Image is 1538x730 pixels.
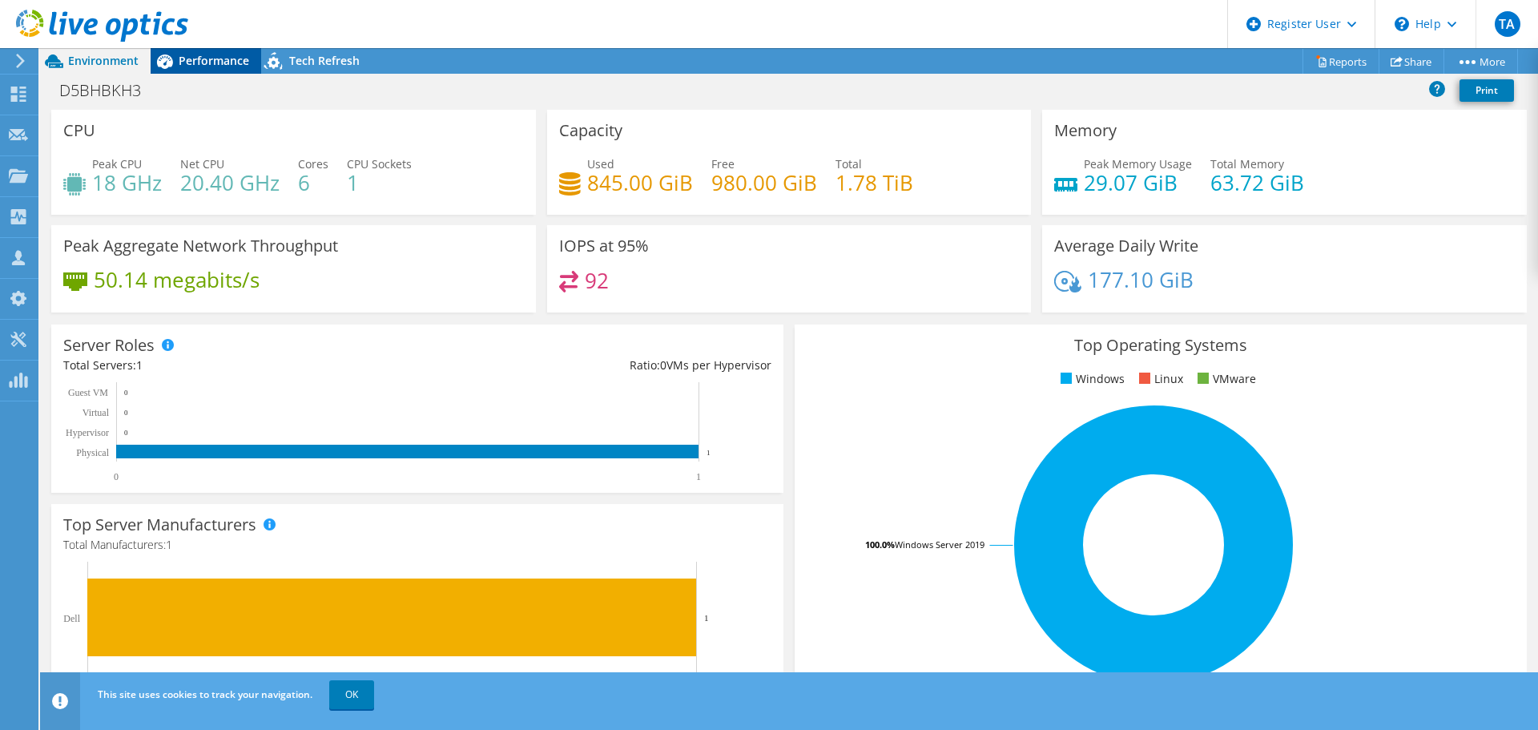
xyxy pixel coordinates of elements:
[660,357,666,373] span: 0
[63,122,95,139] h3: CPU
[559,237,649,255] h3: IOPS at 95%
[1395,17,1409,31] svg: \n
[587,174,693,192] h4: 845.00 GiB
[1210,156,1284,171] span: Total Memory
[124,409,128,417] text: 0
[696,471,701,482] text: 1
[68,387,108,398] text: Guest VM
[76,447,109,458] text: Physical
[83,407,110,418] text: Virtual
[711,156,735,171] span: Free
[1194,370,1256,388] li: VMware
[587,156,614,171] span: Used
[835,174,913,192] h4: 1.78 TiB
[92,174,162,192] h4: 18 GHz
[707,449,711,457] text: 1
[1084,174,1192,192] h4: 29.07 GiB
[289,53,360,68] span: Tech Refresh
[1054,122,1117,139] h3: Memory
[63,613,80,624] text: Dell
[63,337,155,354] h3: Server Roles
[63,536,771,554] h4: Total Manufacturers:
[835,156,862,171] span: Total
[298,174,328,192] h4: 6
[559,122,622,139] h3: Capacity
[92,156,142,171] span: Peak CPU
[180,174,280,192] h4: 20.40 GHz
[1135,370,1183,388] li: Linux
[1054,237,1198,255] h3: Average Daily Write
[347,156,412,171] span: CPU Sockets
[68,53,139,68] span: Environment
[1459,79,1514,102] a: Print
[179,53,249,68] span: Performance
[66,427,109,438] text: Hypervisor
[865,538,895,551] tspan: 100.0%
[52,82,166,99] h1: D5BHBKH3
[1088,271,1194,288] h4: 177.10 GiB
[711,174,817,192] h4: 980.00 GiB
[1210,174,1304,192] h4: 63.72 GiB
[124,389,128,397] text: 0
[63,516,256,534] h3: Top Server Manufacturers
[1057,370,1125,388] li: Windows
[136,357,143,373] span: 1
[98,688,312,701] span: This site uses cookies to track your navigation.
[1379,49,1444,74] a: Share
[704,613,709,623] text: 1
[895,538,984,551] tspan: Windows Server 2019
[347,174,412,192] h4: 1
[1443,49,1518,74] a: More
[1495,11,1520,37] span: TA
[298,156,328,171] span: Cores
[124,429,128,437] text: 0
[166,537,172,552] span: 1
[807,337,1515,354] h3: Top Operating Systems
[63,237,338,255] h3: Peak Aggregate Network Throughput
[1084,156,1192,171] span: Peak Memory Usage
[329,680,374,709] a: OK
[417,357,771,374] div: Ratio: VMs per Hypervisor
[114,471,119,482] text: 0
[63,357,417,374] div: Total Servers:
[94,271,260,288] h4: 50.14 megabits/s
[585,272,609,289] h4: 92
[180,156,224,171] span: Net CPU
[1302,49,1379,74] a: Reports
